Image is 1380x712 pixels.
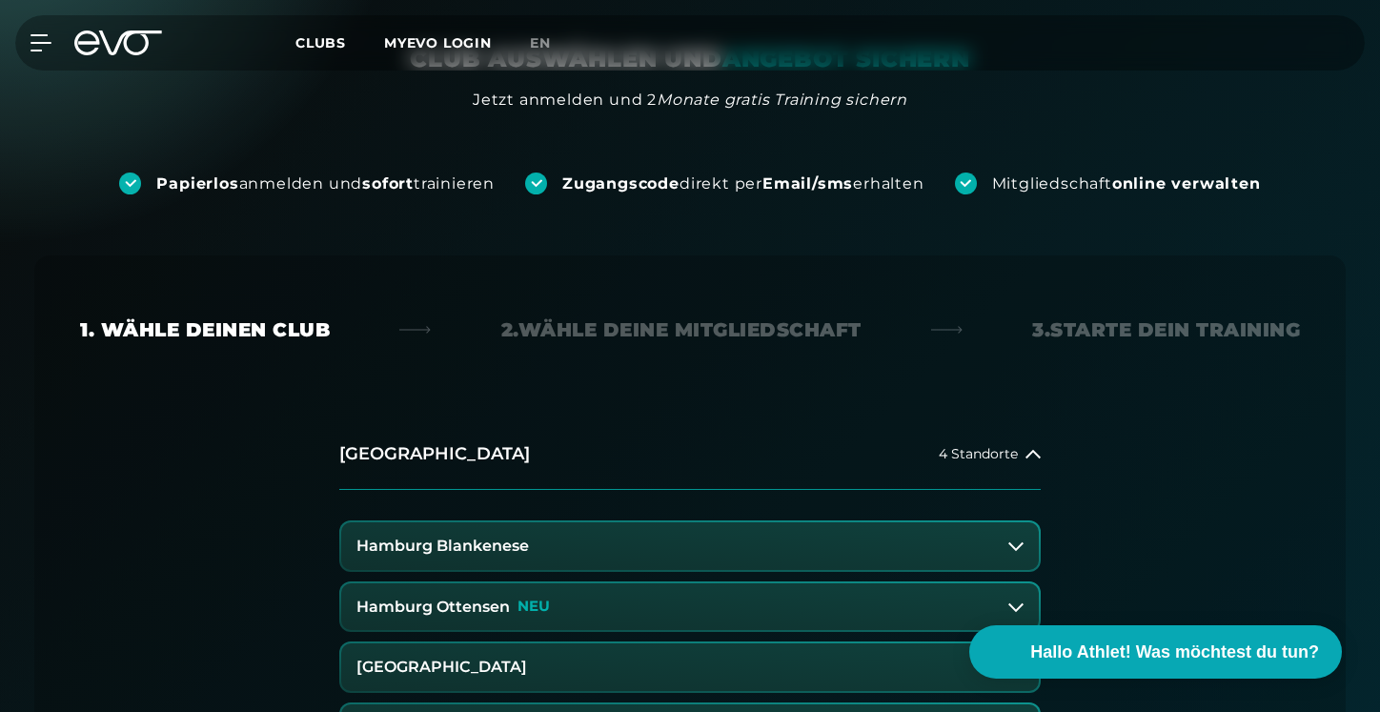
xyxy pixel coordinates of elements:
[339,419,1041,490] button: [GEOGRAPHIC_DATA]4 Standorte
[80,316,330,343] div: 1. Wähle deinen Club
[657,91,907,109] em: Monate gratis Training sichern
[562,173,923,194] div: direkt per erhalten
[362,174,414,193] strong: sofort
[295,33,384,51] a: Clubs
[562,174,680,193] strong: Zugangscode
[501,316,862,343] div: 2. Wähle deine Mitgliedschaft
[1032,316,1300,343] div: 3. Starte dein Training
[339,442,530,466] h2: [GEOGRAPHIC_DATA]
[517,599,550,615] p: NEU
[762,174,853,193] strong: Email/sms
[156,174,238,193] strong: Papierlos
[969,625,1342,679] button: Hallo Athlet! Was möchtest du tun?
[341,522,1039,570] button: Hamburg Blankenese
[530,32,574,54] a: en
[473,89,907,112] div: Jetzt anmelden und 2
[992,173,1261,194] div: Mitgliedschaft
[1030,640,1319,665] span: Hallo Athlet! Was möchtest du tun?
[356,538,529,555] h3: Hamburg Blankenese
[356,659,527,676] h3: [GEOGRAPHIC_DATA]
[384,34,492,51] a: MYEVO LOGIN
[341,583,1039,631] button: Hamburg OttensenNEU
[1112,174,1261,193] strong: online verwalten
[939,447,1018,461] span: 4 Standorte
[156,173,495,194] div: anmelden und trainieren
[341,643,1039,691] button: [GEOGRAPHIC_DATA]
[295,34,346,51] span: Clubs
[356,599,510,616] h3: Hamburg Ottensen
[530,34,551,51] span: en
